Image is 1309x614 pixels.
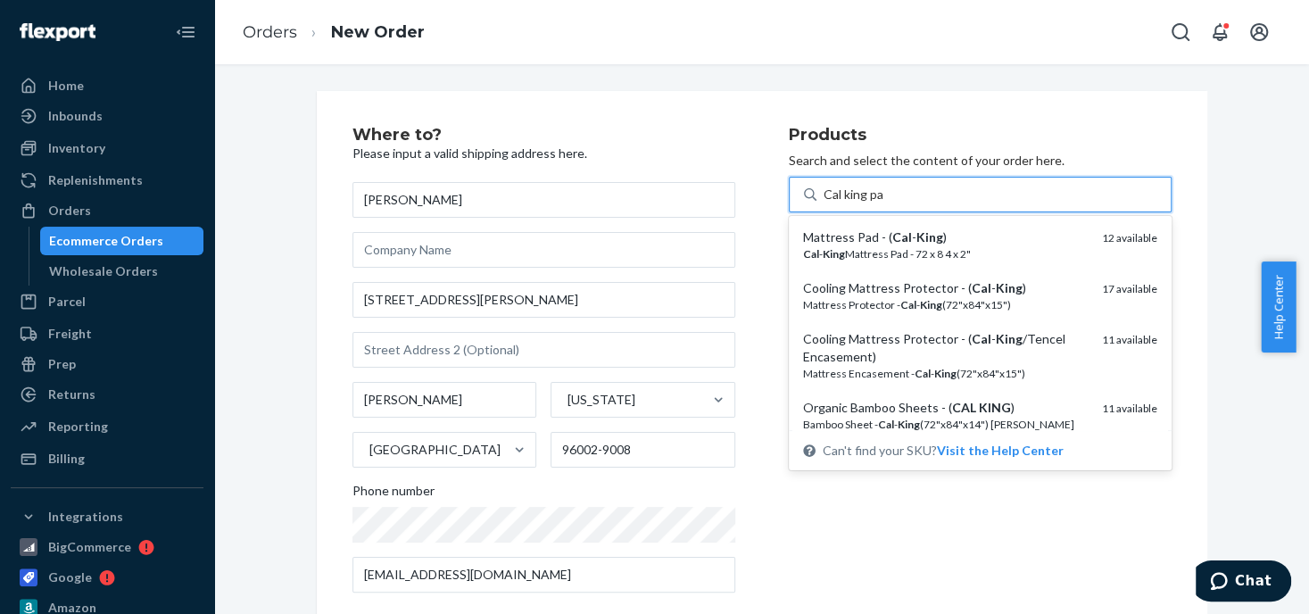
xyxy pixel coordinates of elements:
[1261,261,1296,353] button: Help Center
[11,71,203,100] a: Home
[48,139,105,157] div: Inventory
[11,444,203,473] a: Billing
[48,538,131,556] div: BigCommerce
[11,412,203,441] a: Reporting
[996,280,1023,295] em: King
[11,563,203,592] a: Google
[803,297,1088,312] div: Mattress Protector - - (72"x84"x15")
[823,247,845,261] em: King
[823,442,1064,460] span: Can't find your SKU?
[1102,402,1157,415] span: 11 available
[11,380,203,409] a: Returns
[352,232,735,268] input: Company Name
[20,23,95,41] img: Flexport logo
[48,77,84,95] div: Home
[952,400,976,415] em: CAL
[40,227,204,255] a: Ecommerce Orders
[789,127,1172,145] h2: Products
[1102,333,1157,346] span: 11 available
[1202,14,1238,50] button: Open notifications
[352,127,735,145] h2: Where to?
[352,382,537,418] input: City
[1163,14,1198,50] button: Open Search Box
[11,350,203,378] a: Prep
[996,331,1023,346] em: King
[11,102,203,130] a: Inbounds
[11,319,203,348] a: Freight
[48,325,92,343] div: Freight
[352,282,735,318] input: Street Address
[898,418,920,431] em: King
[11,196,203,225] a: Orders
[915,367,931,380] em: Cal
[48,386,95,403] div: Returns
[48,508,123,526] div: Integrations
[972,280,991,295] em: Cal
[568,391,635,409] div: [US_STATE]
[49,262,158,280] div: Wholesale Orders
[803,279,1088,297] div: Cooling Mattress Protector - ( - )
[551,432,735,468] input: ZIP Code
[934,367,957,380] em: King
[228,6,439,59] ol: breadcrumbs
[11,502,203,531] button: Integrations
[369,441,501,459] div: [GEOGRAPHIC_DATA]
[1241,14,1277,50] button: Open account menu
[352,557,735,593] input: Email (Only Required for International)
[331,22,425,42] a: New Order
[937,442,1064,460] button: Mattress Pad - (Cal-King)Cal-KingMattress Pad - 72 x 8 4 x 2"12 availableCooling Mattress Protect...
[803,330,1088,366] div: Cooling Mattress Protector - ( - /Tencel Encasement)
[803,399,1088,417] div: Organic Bamboo Sheets - ( )
[352,182,735,218] input: First & Last Name
[803,417,1088,432] div: Bamboo Sheet - - (72"x84"x14") [PERSON_NAME]
[49,232,163,250] div: Ecommerce Orders
[878,418,894,431] em: Cal
[48,450,85,468] div: Billing
[789,152,1172,170] p: Search and select the content of your order here.
[566,391,568,409] input: [US_STATE]
[900,298,916,311] em: Cal
[352,332,735,368] input: Street Address 2 (Optional)
[48,107,103,125] div: Inbounds
[11,533,203,561] a: BigCommerce
[48,418,108,436] div: Reporting
[1102,231,1157,245] span: 12 available
[916,229,943,245] em: King
[979,400,1011,415] em: KING
[803,246,1088,261] div: - Mattress Pad - 72 x 8 4 x 2"
[352,482,435,507] span: Phone number
[352,145,735,162] p: Please input a valid shipping address here.
[892,229,912,245] em: Cal
[972,331,991,346] em: Cal
[48,171,143,189] div: Replenishments
[803,228,1088,246] div: Mattress Pad - ( - )
[168,14,203,50] button: Close Navigation
[11,134,203,162] a: Inventory
[368,441,369,459] input: [GEOGRAPHIC_DATA]
[48,293,86,311] div: Parcel
[48,355,76,373] div: Prep
[1196,560,1291,605] iframe: Opens a widget where you can chat to one of our agents
[803,247,819,261] em: Cal
[48,202,91,220] div: Orders
[11,166,203,195] a: Replenishments
[48,568,92,586] div: Google
[1102,282,1157,295] span: 17 available
[920,298,942,311] em: King
[803,366,1088,381] div: Mattress Encasement - - (72"x84"x15")
[243,22,297,42] a: Orders
[11,287,203,316] a: Parcel
[824,186,884,203] input: Mattress Pad - (Cal-King)Cal-KingMattress Pad - 72 x 8 4 x 2"12 availableCooling Mattress Protect...
[40,257,204,286] a: Wholesale Orders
